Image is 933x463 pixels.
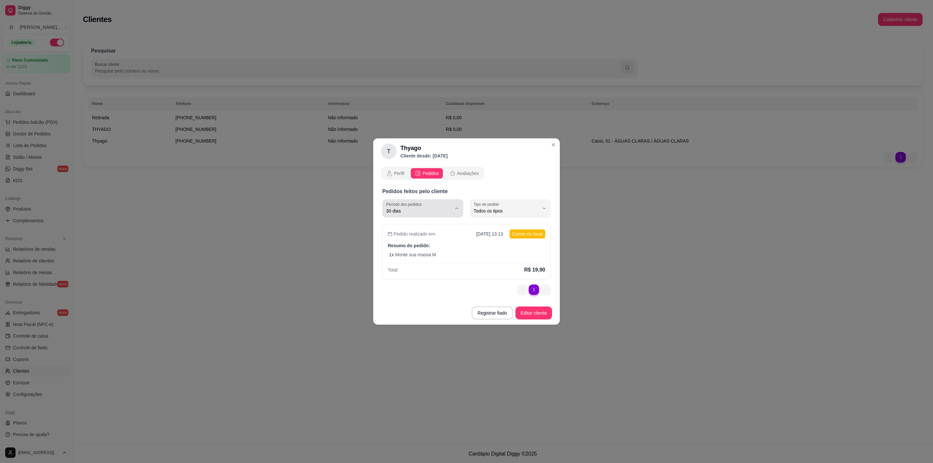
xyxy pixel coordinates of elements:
[472,307,513,319] button: Registrar fiado
[422,170,439,177] span: Pedidos
[381,167,552,180] div: opções
[388,242,545,249] p: Resumo do pedido:
[381,144,397,159] div: T
[400,144,448,153] h2: Thyago
[400,153,448,159] p: Cliente desde: [DATE]
[382,188,551,195] p: Pedidos feitos pelo cliente
[524,266,545,274] p: R$ 19,90
[394,170,404,177] span: Perfil
[474,202,501,207] label: Tipo de pedido
[474,208,539,214] span: Todos os tipos
[386,208,452,214] span: 30 dias
[515,307,552,319] button: Editar cliente
[386,202,424,207] label: Período dos pedidos
[514,281,554,298] nav: pagination navigation
[510,229,545,238] p: Comer no local
[381,167,484,180] div: opções
[457,170,479,177] span: Avaliações
[548,140,559,150] button: Close
[476,231,503,237] p: [DATE] 13:13
[529,284,539,295] li: pagination item 1 active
